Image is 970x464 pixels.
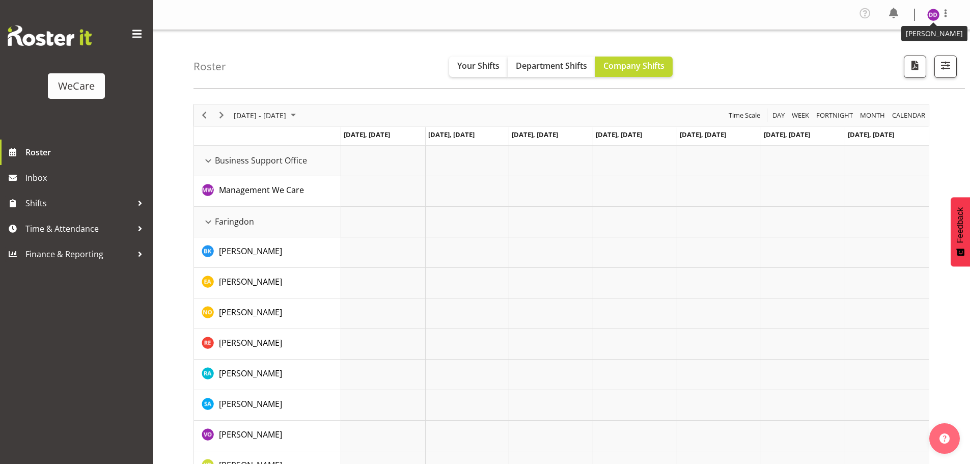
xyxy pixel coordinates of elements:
span: Time Scale [728,109,761,122]
span: Department Shifts [516,60,587,71]
span: calendar [891,109,926,122]
span: [PERSON_NAME] [219,429,282,440]
span: [PERSON_NAME] [219,276,282,287]
button: Your Shifts [449,57,508,77]
button: Timeline Week [790,109,811,122]
a: [PERSON_NAME] [219,337,282,349]
span: [PERSON_NAME] [219,368,282,379]
button: Department Shifts [508,57,595,77]
button: Download a PDF of the roster according to the set date range. [904,56,926,78]
span: Roster [25,145,148,160]
span: Finance & Reporting [25,247,132,262]
td: Faringdon resource [194,207,341,237]
div: Previous [196,104,213,126]
span: Shifts [25,196,132,211]
td: Brian Ko resource [194,237,341,268]
span: [PERSON_NAME] [219,337,282,348]
button: Filter Shifts [934,56,957,78]
span: [DATE], [DATE] [512,130,558,139]
td: Management We Care resource [194,176,341,207]
a: [PERSON_NAME] [219,398,282,410]
button: Feedback - Show survey [951,197,970,266]
td: Rachna Anderson resource [194,360,341,390]
td: Rachel Els resource [194,329,341,360]
td: Business Support Office resource [194,146,341,176]
span: [DATE], [DATE] [848,130,894,139]
img: Rosterit website logo [8,25,92,46]
span: Time & Attendance [25,221,132,236]
button: Company Shifts [595,57,673,77]
button: Time Scale [727,109,762,122]
td: Sarah Abbott resource [194,390,341,421]
span: Inbox [25,170,148,185]
span: Faringdon [215,215,254,228]
span: Month [859,109,886,122]
h4: Roster [193,61,226,72]
span: [DATE] - [DATE] [233,109,287,122]
span: [PERSON_NAME] [219,307,282,318]
span: Week [791,109,810,122]
button: Fortnight [815,109,855,122]
a: [PERSON_NAME] [219,306,282,318]
button: Timeline Day [771,109,787,122]
td: Natasha Ottley resource [194,298,341,329]
span: Feedback [956,207,965,243]
button: Month [891,109,927,122]
a: Management We Care [219,184,304,196]
button: September 01 - 07, 2025 [232,109,300,122]
span: [PERSON_NAME] [219,398,282,410]
span: [DATE], [DATE] [428,130,475,139]
img: demi-dumitrean10946.jpg [927,9,939,21]
a: [PERSON_NAME] [219,428,282,441]
span: [DATE], [DATE] [764,130,810,139]
button: Next [215,109,229,122]
span: Business Support Office [215,154,307,167]
button: Timeline Month [858,109,887,122]
a: [PERSON_NAME] [219,367,282,379]
button: Previous [198,109,211,122]
td: Victoria Oberzil resource [194,421,341,451]
img: help-xxl-2.png [939,433,950,444]
span: [DATE], [DATE] [596,130,642,139]
span: Your Shifts [457,60,500,71]
div: WeCare [58,78,95,94]
span: [DATE], [DATE] [680,130,726,139]
a: [PERSON_NAME] [219,276,282,288]
span: Company Shifts [603,60,664,71]
span: Day [771,109,786,122]
div: Next [213,104,230,126]
span: Fortnight [815,109,854,122]
a: [PERSON_NAME] [219,245,282,257]
td: Ena Advincula resource [194,268,341,298]
span: [DATE], [DATE] [344,130,390,139]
